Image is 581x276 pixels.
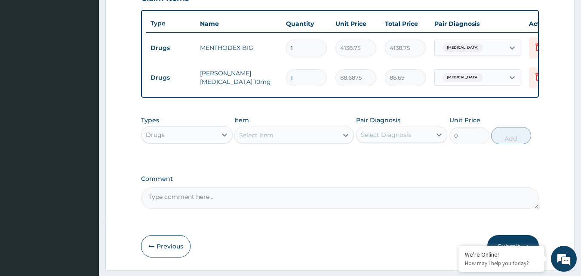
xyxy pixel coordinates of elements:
label: Types [141,117,159,124]
div: We're Online! [465,251,538,258]
label: Unit Price [449,116,480,124]
textarea: Type your message and hit 'Enter' [4,184,164,214]
th: Actions [525,15,568,32]
span: [MEDICAL_DATA] [443,43,483,52]
th: Total Price [381,15,430,32]
th: Name [196,15,282,32]
td: Drugs [146,40,196,56]
button: Add [491,127,531,144]
span: [MEDICAL_DATA] [443,73,483,82]
th: Pair Diagnosis [430,15,525,32]
img: d_794563401_company_1708531726252_794563401 [16,43,35,65]
td: Drugs [146,70,196,86]
td: MENTHODEX BIG [196,39,282,56]
div: Select Item [239,131,274,140]
label: Pair Diagnosis [356,116,400,124]
div: Chat with us now [45,48,144,59]
th: Type [146,16,196,31]
th: Quantity [282,15,331,32]
label: Comment [141,175,539,183]
th: Unit Price [331,15,381,32]
p: How may I help you today? [465,260,538,267]
button: Previous [141,235,191,257]
div: Select Diagnosis [361,130,411,139]
div: Minimize live chat window [141,4,162,25]
td: [PERSON_NAME][MEDICAL_DATA] 10mg [196,65,282,90]
div: Drugs [146,130,165,139]
label: Item [234,116,249,124]
span: We're online! [50,83,119,170]
button: Submit [487,235,539,257]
